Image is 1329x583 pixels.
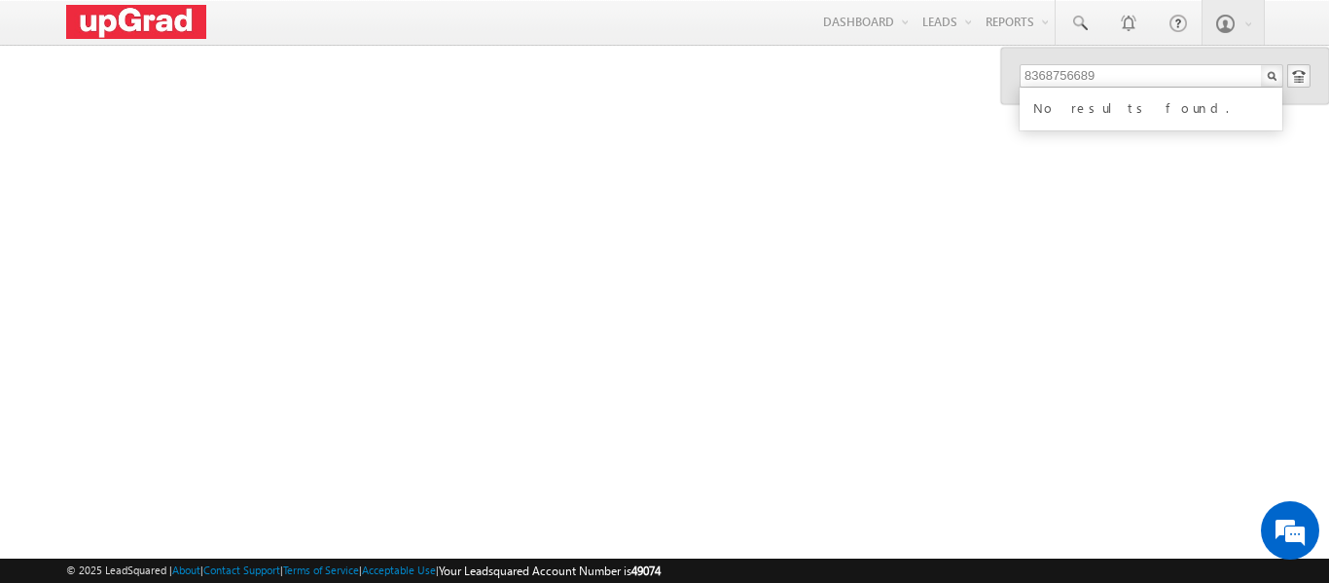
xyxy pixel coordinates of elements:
input: Search Leads [1020,64,1283,88]
span: Your Leadsquared Account Number is [439,564,661,578]
a: Acceptable Use [362,564,436,576]
span: 49074 [631,564,661,578]
div: No results found. [1029,93,1290,119]
img: Custom Logo [66,5,206,39]
a: Contact Support [203,564,280,576]
a: Terms of Service [283,564,359,576]
a: About [172,564,200,576]
span: © 2025 LeadSquared | | | | | [66,562,661,580]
